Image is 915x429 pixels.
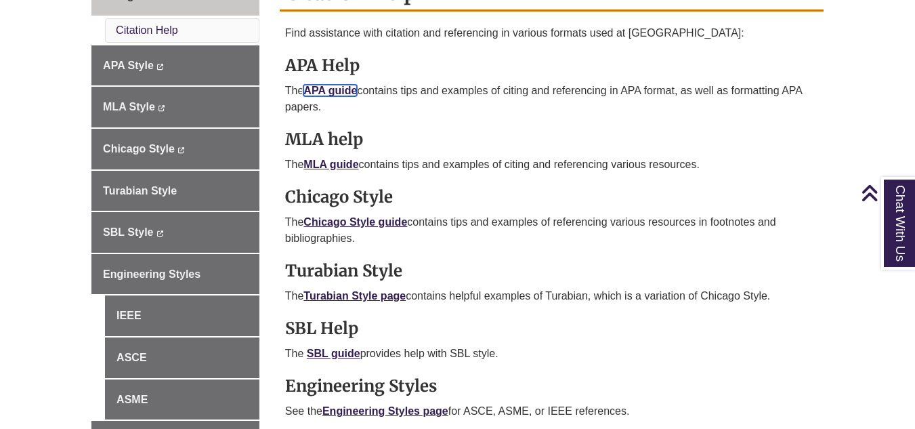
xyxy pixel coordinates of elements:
[303,85,357,96] a: APA guide
[103,60,154,71] span: APA Style
[285,346,818,362] p: The provides help with SBL style.
[285,403,818,420] p: See the for ASCE, ASME, or IEEE references.
[303,159,358,170] a: MLA guide
[105,295,259,336] a: IEEE
[285,55,360,76] strong: APA Help
[103,143,175,155] span: Chicago Style
[91,212,259,253] a: SBL Style
[285,318,358,339] strong: SBL Help
[285,25,818,41] p: Find assistance with citation and referencing in various formats used at [GEOGRAPHIC_DATA]:
[91,87,259,127] a: MLA Style
[156,64,164,70] i: This link opens in a new window
[91,171,259,211] a: Turabian Style
[116,24,178,36] a: Citation Help
[105,338,259,378] a: ASCE
[91,254,259,295] a: Engineering Styles
[103,268,200,280] span: Engineering Styles
[861,184,912,202] a: Back to Top
[156,230,164,237] i: This link opens in a new window
[103,226,153,238] span: SBL Style
[285,157,818,173] p: The contains tips and examples of citing and referencing various resources.
[303,290,406,302] a: Turabian Style page
[285,260,402,281] strong: Turabian Style
[303,216,407,228] a: Chicago Style guide
[285,83,818,115] p: The contains tips and examples of citing and referencing in APA format, as well as formatting APA...
[322,405,448,417] a: Engineering Styles page
[285,288,818,304] p: The contains helpful examples of Turabian, which is a variation of Chicago Style.
[285,214,818,247] p: The contains tips and examples of referencing various resources in footnotes and bibliographies.
[103,185,177,197] span: Turabian Style
[285,129,363,150] strong: MLA help
[91,129,259,169] a: Chicago Style
[158,105,165,111] i: This link opens in a new window
[307,348,360,359] a: SBL guide
[177,147,185,153] i: This link opens in a new window
[91,45,259,86] a: APA Style
[103,101,155,113] span: MLA Style
[285,375,437,396] strong: Engineering Styles
[285,186,393,207] strong: Chicago Style
[105,380,259,420] a: ASME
